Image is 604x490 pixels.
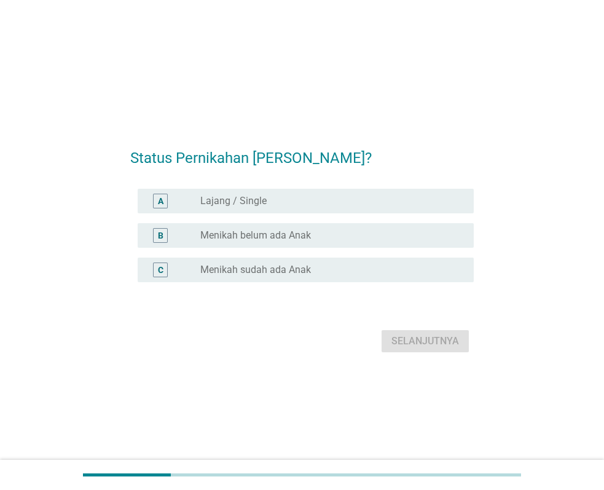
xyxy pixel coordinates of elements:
div: A [158,194,163,207]
label: Menikah sudah ada Anak [200,264,311,276]
div: B [158,229,163,242]
label: Menikah belum ada Anak [200,229,311,242]
label: Lajang / Single [200,195,267,207]
div: C [158,263,163,276]
h2: Status Pernikahan [PERSON_NAME]? [130,135,474,169]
